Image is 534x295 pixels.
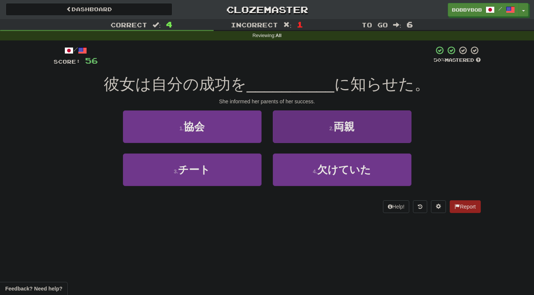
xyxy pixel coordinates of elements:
[407,20,413,29] span: 6
[85,56,98,65] span: 56
[329,125,334,131] small: 2 .
[153,22,161,28] span: :
[54,98,481,105] div: She informed her parents of her success.
[54,58,81,65] span: Score:
[5,285,62,292] span: Open feedback widget
[174,168,178,174] small: 3 .
[383,200,410,213] button: Help!
[448,3,519,16] a: BobbyBob /
[334,121,355,133] span: 両親
[123,153,262,186] button: 3.チート
[450,200,480,213] button: Report
[334,75,430,93] span: に知らせた。
[231,21,278,28] span: Incorrect
[413,200,427,213] button: Round history (alt+y)
[452,6,482,13] span: BobbyBob
[362,21,388,28] span: To go
[166,20,172,29] span: 4
[247,75,334,93] span: __________
[178,164,210,176] span: チート
[184,121,205,133] span: 協会
[104,75,247,93] span: 彼女は自分の成功を
[111,21,147,28] span: Correct
[317,164,371,176] span: 欠けていた
[283,22,292,28] span: :
[6,3,172,16] a: Dashboard
[273,110,411,143] button: 2.両親
[313,168,317,174] small: 4 .
[123,110,262,143] button: 1.協会
[434,57,481,64] div: Mastered
[179,125,184,131] small: 1 .
[393,22,401,28] span: :
[273,153,411,186] button: 4.欠けていた
[434,57,445,63] span: 50 %
[297,20,303,29] span: 1
[498,6,502,11] span: /
[184,3,350,16] a: Clozemaster
[54,46,98,55] div: /
[275,33,281,38] strong: All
